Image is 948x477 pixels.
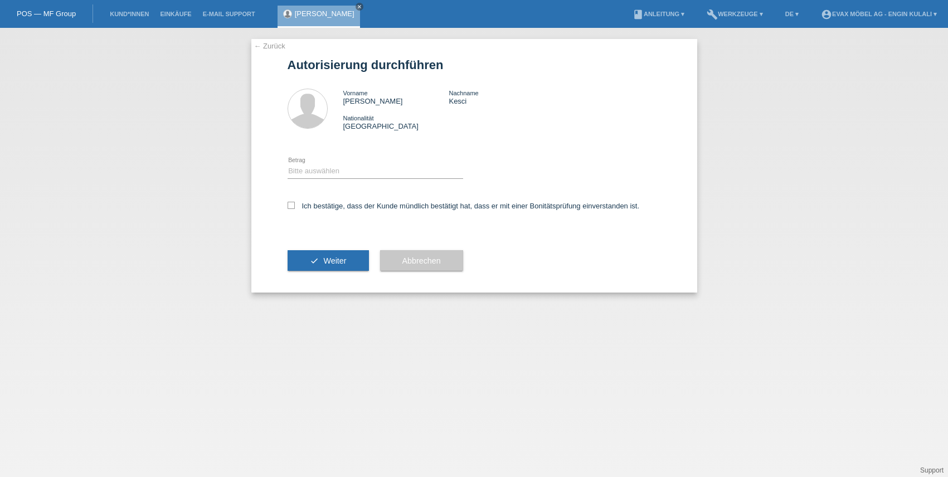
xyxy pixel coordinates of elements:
i: build [707,9,718,20]
a: [PERSON_NAME] [295,9,354,18]
a: DE ▾ [780,11,804,17]
a: account_circleEVAX Möbel AG - Engin Kulali ▾ [815,11,942,17]
a: Einkäufe [154,11,197,17]
div: [PERSON_NAME] [343,89,449,105]
i: book [633,9,644,20]
i: account_circle [821,9,832,20]
span: Vorname [343,90,368,96]
span: Nachname [449,90,478,96]
h1: Autorisierung durchführen [288,58,661,72]
a: buildWerkzeuge ▾ [701,11,769,17]
i: close [357,4,362,9]
a: E-Mail Support [197,11,261,17]
button: check Weiter [288,250,369,271]
div: [GEOGRAPHIC_DATA] [343,114,449,130]
a: Kund*innen [104,11,154,17]
div: Kesci [449,89,555,105]
a: bookAnleitung ▾ [627,11,690,17]
button: Abbrechen [380,250,463,271]
label: Ich bestätige, dass der Kunde mündlich bestätigt hat, dass er mit einer Bonitätsprüfung einversta... [288,202,640,210]
a: Support [920,466,944,474]
span: Weiter [323,256,346,265]
span: Abbrechen [402,256,441,265]
span: Nationalität [343,115,374,121]
i: check [310,256,319,265]
a: ← Zurück [254,42,285,50]
a: close [356,3,363,11]
a: POS — MF Group [17,9,76,18]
